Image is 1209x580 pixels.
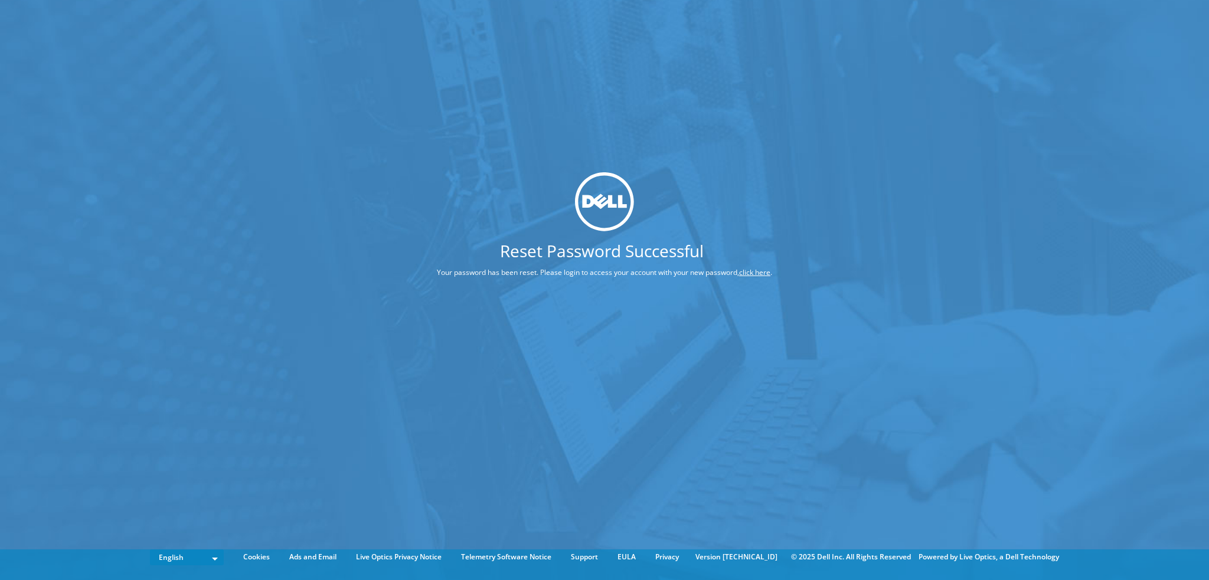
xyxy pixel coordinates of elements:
[919,550,1059,563] li: Powered by Live Optics, a Dell Technology
[562,550,607,563] a: Support
[575,172,634,231] img: dell_svg_logo.svg
[234,550,279,563] a: Cookies
[280,550,345,563] a: Ads and Email
[452,550,560,563] a: Telemetry Software Notice
[347,550,450,563] a: Live Optics Privacy Notice
[646,550,688,563] a: Privacy
[393,243,811,259] h1: Reset Password Successful
[739,267,770,277] a: click here
[393,266,816,279] p: Your password has been reset. Please login to access your account with your new password, .
[690,550,783,563] li: Version [TECHNICAL_ID]
[785,550,917,563] li: © 2025 Dell Inc. All Rights Reserved
[609,550,645,563] a: EULA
